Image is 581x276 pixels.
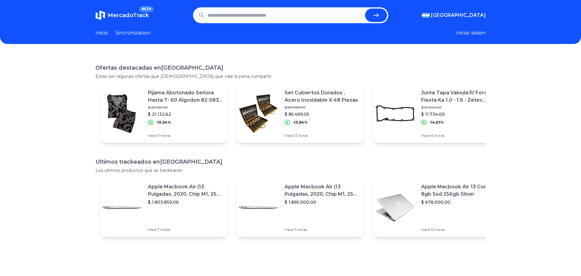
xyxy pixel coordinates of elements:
[374,178,500,237] a: Featured imageApple Macbook Air 13 Core I5 8gb Ssd 256gb Silver$ 678.000,00Hace 12 horas
[148,199,222,205] p: $ 1.803.859,06
[374,186,416,229] img: Featured image
[421,133,496,138] p: Hace 15 horas
[95,167,486,173] p: Los ultimos productos que se trackearon.
[421,183,496,198] p: Apple Macbook Air 13 Core I5 8gb Ssd 256gb Silver
[456,29,486,37] button: Iniciar sesion
[285,133,359,138] p: Hace 13 horas
[237,84,364,143] a: Featured imageSet Cubiertos Dorados , Acero Inoxidable X 48 Piezas$ 98.998,90$ 85.499,05-13,64%Ha...
[100,92,143,135] img: Featured image
[285,227,359,232] p: Hace 11 horas
[115,29,150,37] a: Sincronizacion
[139,6,153,12] span: BETA
[156,120,171,125] p: -10,54%
[292,120,308,125] p: -13,64%
[108,12,149,19] span: MercadoTrack
[237,186,280,229] img: Featured image
[95,29,108,37] a: Inicio
[95,73,486,79] p: Estas son algunas ofertas que [DEMOGRAPHIC_DATA] que vale la pena compartir.
[421,111,496,117] p: $ 11.734,00
[422,12,486,19] button: [GEOGRAPHIC_DATA]
[95,10,149,20] a: MercadoTrackBETA
[100,178,227,237] a: Featured imageApple Macbook Air (13 Pulgadas, 2020, Chip M1, 256 Gb De Ssd, 8 Gb De Ram) - Plata$...
[95,158,486,166] h1: Ultimos trackeados en [GEOGRAPHIC_DATA]
[285,183,359,198] p: Apple Macbook Air (13 Pulgadas, 2020, Chip M1, 256 Gb De Ssd, 8 Gb De Ram) - Plata
[100,186,143,229] img: Featured image
[374,84,500,143] a: Featured imageJunta Tapa Valvula P/ Ford Fiesta Ka 1.0 - 1.6 - Zetec Rocam$ 13.646,00$ 11.734,00-...
[285,89,359,104] p: Set Cubiertos Dorados , Acero Inoxidable X 48 Piezas
[148,183,222,198] p: Apple Macbook Air (13 Pulgadas, 2020, Chip M1, 256 Gb De Ssd, 8 Gb De Ram) - Plata
[421,227,496,232] p: Hace 12 horas
[429,120,444,125] p: -14,01%
[285,111,359,117] p: $ 85.499,05
[421,199,496,205] p: $ 678.000,00
[421,89,496,104] p: Junta Tapa Valvula P/ Ford Fiesta Ka 1.0 - 1.6 - Zetec Rocam
[422,13,430,18] img: Argentina
[148,111,222,117] p: $ 21.132,62
[148,133,222,138] p: Hace 11 horas
[374,92,416,135] img: Featured image
[285,199,359,205] p: $ 1.895.000,00
[148,105,222,110] p: $ 23.622,62
[237,178,364,237] a: Featured imageApple Macbook Air (13 Pulgadas, 2020, Chip M1, 256 Gb De Ssd, 8 Gb De Ram) - Plata$...
[148,227,222,232] p: Hace 7 horas
[100,84,227,143] a: Featured imagePijama Abotonado Señora Hasta T- 60 Algodon 82-5832 [GEOGRAPHIC_DATA]$ 23.622,62$ 2...
[148,89,222,104] p: Pijama Abotonado Señora Hasta T- 60 Algodon 82-5832 [GEOGRAPHIC_DATA]
[237,92,280,135] img: Featured image
[421,105,496,110] p: $ 13.646,00
[431,12,486,19] span: [GEOGRAPHIC_DATA]
[95,10,105,20] img: MercadoTrack
[285,105,359,110] p: $ 98.998,90
[95,64,486,72] h1: Ofertas destacadas en [GEOGRAPHIC_DATA]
